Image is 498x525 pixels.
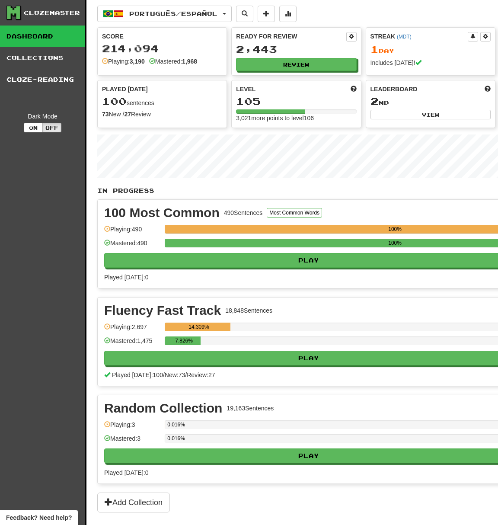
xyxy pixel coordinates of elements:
[149,57,197,66] div: Mastered:
[370,96,491,107] div: nd
[102,43,222,54] div: 214,094
[236,58,356,71] button: Review
[6,513,72,522] span: Open feedback widget
[102,32,222,41] div: Score
[104,239,160,253] div: Mastered: 490
[485,85,491,93] span: This week in points, UTC
[236,6,253,22] button: Search sentences
[104,304,221,317] div: Fluency Fast Track
[104,336,160,351] div: Mastered: 1,475
[182,58,197,65] strong: 1,968
[370,110,491,119] button: View
[104,274,148,281] span: Played [DATE]: 0
[224,208,263,217] div: 490 Sentences
[104,434,160,448] div: Mastered: 3
[6,112,79,121] div: Dark Mode
[112,371,163,378] span: Played [DATE]: 100
[104,206,220,219] div: 100 Most Common
[236,44,356,55] div: 2,443
[267,208,322,218] button: Most Common Words
[236,32,346,41] div: Ready for Review
[236,85,255,93] span: Level
[185,371,187,378] span: /
[42,123,61,132] button: Off
[104,420,160,435] div: Playing: 3
[165,371,185,378] span: New: 73
[370,43,379,55] span: 1
[167,336,201,345] div: 7.826%
[236,96,356,107] div: 105
[97,493,170,512] button: Add Collection
[124,111,131,118] strong: 27
[370,95,379,107] span: 2
[279,6,297,22] button: More stats
[227,404,274,413] div: 19,163 Sentences
[370,44,491,55] div: Day
[351,85,357,93] span: Score more points to level up
[130,58,145,65] strong: 3,190
[187,371,215,378] span: Review: 27
[102,57,145,66] div: Playing:
[258,6,275,22] button: Add sentence to collection
[225,306,272,315] div: 18,848 Sentences
[102,96,222,107] div: sentences
[102,111,109,118] strong: 73
[163,371,165,378] span: /
[24,123,43,132] button: On
[167,323,230,331] div: 14.309%
[104,469,148,476] span: Played [DATE]: 0
[104,323,160,337] div: Playing: 2,697
[102,110,222,118] div: New / Review
[104,225,160,239] div: Playing: 490
[24,9,80,17] div: Clozemaster
[236,114,356,122] div: 3,021 more points to level 106
[104,402,222,415] div: Random Collection
[102,85,148,93] span: Played [DATE]
[129,10,217,17] span: Português / Español
[370,58,491,67] div: Includes [DATE]!
[370,32,468,41] div: Streak
[102,95,127,107] span: 100
[370,85,418,93] span: Leaderboard
[397,34,412,40] a: (MDT)
[97,6,232,22] button: Português/Español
